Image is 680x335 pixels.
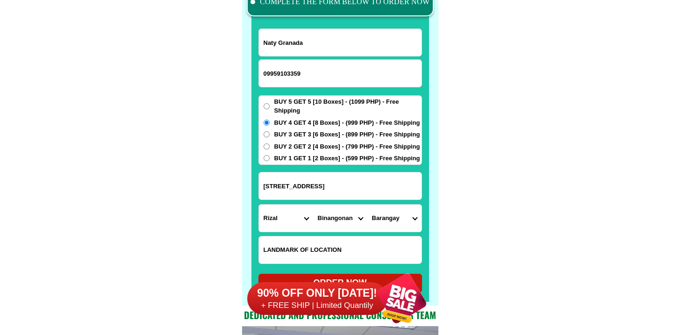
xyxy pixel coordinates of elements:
[259,172,422,200] input: Input address
[274,142,420,151] span: BUY 2 GET 2 [4 Boxes] - (799 PHP) - Free Shipping
[264,143,270,150] input: BUY 2 GET 2 [4 Boxes] - (799 PHP) - Free Shipping
[259,205,313,232] select: Select province
[247,300,387,311] h6: + FREE SHIP | Limited Quantily
[313,205,367,232] select: Select district
[264,103,270,109] input: BUY 5 GET 5 [10 Boxes] - (1099 PHP) - Free Shipping
[264,155,270,161] input: BUY 1 GET 1 [2 Boxes] - (599 PHP) - Free Shipping
[259,236,422,264] input: Input LANDMARKOFLOCATION
[242,308,438,322] h2: Dedicated and professional consulting team
[367,205,422,232] select: Select commune
[264,120,270,126] input: BUY 4 GET 4 [8 Boxes] - (999 PHP) - Free Shipping
[259,60,422,87] input: Input phone_number
[274,154,420,163] span: BUY 1 GET 1 [2 Boxes] - (599 PHP) - Free Shipping
[274,118,420,128] span: BUY 4 GET 4 [8 Boxes] - (999 PHP) - Free Shipping
[247,286,387,300] h6: 90% OFF ONLY [DATE]!
[259,29,422,56] input: Input full_name
[274,97,422,115] span: BUY 5 GET 5 [10 Boxes] - (1099 PHP) - Free Shipping
[274,130,420,139] span: BUY 3 GET 3 [6 Boxes] - (899 PHP) - Free Shipping
[264,131,270,137] input: BUY 3 GET 3 [6 Boxes] - (899 PHP) - Free Shipping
